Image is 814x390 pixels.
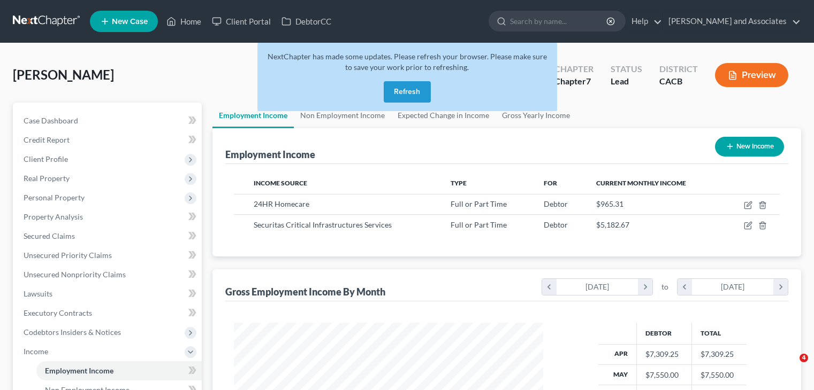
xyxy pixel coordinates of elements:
a: DebtorCC [276,12,337,31]
span: Full or Part Time [451,199,507,208]
span: Personal Property [24,193,85,202]
span: Case Dashboard [24,116,78,125]
th: Total [691,323,747,344]
span: Executory Contracts [24,308,92,317]
span: 4 [800,354,808,362]
input: Search by name... [510,11,608,31]
a: [PERSON_NAME] and Associates [663,12,801,31]
span: Current Monthly Income [596,179,686,187]
div: Gross Employment Income By Month [225,285,385,298]
a: Employment Income [212,103,294,128]
th: Apr [598,344,637,364]
span: $5,182.67 [596,220,629,229]
span: New Case [112,18,148,26]
span: Employment Income [45,366,113,375]
a: Executory Contracts [15,303,202,323]
button: Preview [715,63,788,87]
span: Income [24,347,48,356]
span: Lawsuits [24,289,52,298]
div: [DATE] [557,279,638,295]
a: Home [161,12,207,31]
i: chevron_right [638,279,652,295]
a: Credit Report [15,130,202,150]
span: Secured Claims [24,231,75,240]
a: Help [626,12,662,31]
div: $7,550.00 [645,370,683,380]
span: 7 [586,76,591,86]
a: Property Analysis [15,207,202,227]
a: Lawsuits [15,284,202,303]
div: Status [611,63,642,75]
a: Unsecured Nonpriority Claims [15,265,202,284]
span: $965.31 [596,199,623,208]
th: May [598,364,637,385]
span: [PERSON_NAME] [13,67,114,82]
span: to [661,282,668,292]
a: Client Portal [207,12,276,31]
span: Income Source [254,179,307,187]
div: Chapter [554,75,594,88]
i: chevron_left [542,279,557,295]
span: Debtor [544,199,568,208]
span: For [544,179,557,187]
span: Debtor [544,220,568,229]
div: District [659,63,698,75]
span: Client Profile [24,154,68,163]
i: chevron_right [773,279,788,295]
span: Unsecured Priority Claims [24,251,112,260]
span: Securitas Critical Infrastructures Services [254,220,392,229]
i: chevron_left [678,279,692,295]
div: [DATE] [692,279,774,295]
div: $7,309.25 [645,349,683,360]
th: Debtor [636,323,691,344]
div: Lead [611,75,642,88]
a: Unsecured Priority Claims [15,246,202,265]
div: Employment Income [225,148,315,161]
span: Real Property [24,174,70,183]
button: New Income [715,137,784,157]
span: Property Analysis [24,212,83,221]
span: Credit Report [24,135,70,144]
a: Secured Claims [15,227,202,246]
a: Case Dashboard [15,111,202,130]
div: CACB [659,75,698,88]
button: Refresh [384,81,431,103]
a: Employment Income [36,361,202,380]
span: Codebtors Insiders & Notices [24,327,121,337]
span: Unsecured Nonpriority Claims [24,270,126,279]
td: $7,309.25 [691,344,747,364]
div: Chapter [554,63,594,75]
span: Type [451,179,467,187]
iframe: Intercom live chat [778,354,803,379]
td: $7,550.00 [691,364,747,385]
span: 24HR Homecare [254,199,309,208]
span: NextChapter has made some updates. Please refresh your browser. Please make sure to save your wor... [268,52,547,72]
span: Full or Part Time [451,220,507,229]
